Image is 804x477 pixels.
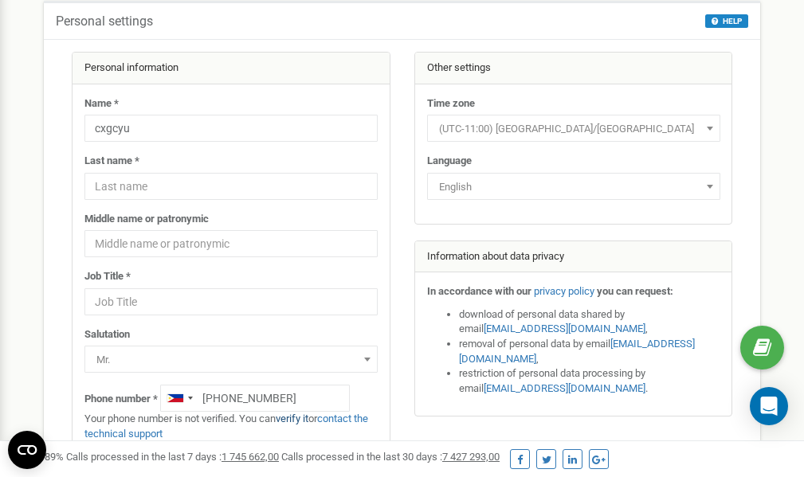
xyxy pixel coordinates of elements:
[276,412,308,424] a: verify it
[459,307,720,337] li: download of personal data shared by email ,
[160,385,350,412] input: +1-800-555-55-55
[161,385,198,411] div: Telephone country code
[427,115,720,142] span: (UTC-11:00) Pacific/Midway
[84,173,378,200] input: Last name
[84,412,378,441] p: Your phone number is not verified. You can or
[750,387,788,425] div: Open Intercom Messenger
[90,349,372,371] span: Mr.
[459,337,720,366] li: removal of personal data by email ,
[427,173,720,200] span: English
[415,53,732,84] div: Other settings
[597,285,673,297] strong: you can request:
[84,154,139,169] label: Last name *
[534,285,594,297] a: privacy policy
[459,338,695,365] a: [EMAIL_ADDRESS][DOMAIN_NAME]
[459,366,720,396] li: restriction of personal data processing by email .
[281,451,500,463] span: Calls processed in the last 30 days :
[484,323,645,334] a: [EMAIL_ADDRESS][DOMAIN_NAME]
[222,451,279,463] u: 1 745 662,00
[427,154,472,169] label: Language
[427,96,475,111] label: Time zone
[442,451,500,463] u: 7 427 293,00
[56,14,153,29] h5: Personal settings
[433,176,715,198] span: English
[427,285,531,297] strong: In accordance with our
[84,269,131,284] label: Job Title *
[415,241,732,273] div: Information about data privacy
[84,392,158,407] label: Phone number *
[73,53,390,84] div: Personal information
[84,346,378,373] span: Mr.
[705,14,748,28] button: HELP
[84,96,119,111] label: Name *
[84,230,378,257] input: Middle name or patronymic
[84,327,130,342] label: Salutation
[84,212,209,227] label: Middle name or patronymic
[84,288,378,315] input: Job Title
[433,118,715,140] span: (UTC-11:00) Pacific/Midway
[66,451,279,463] span: Calls processed in the last 7 days :
[8,431,46,469] button: Open CMP widget
[84,412,368,440] a: contact the technical support
[84,115,378,142] input: Name
[484,382,645,394] a: [EMAIL_ADDRESS][DOMAIN_NAME]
